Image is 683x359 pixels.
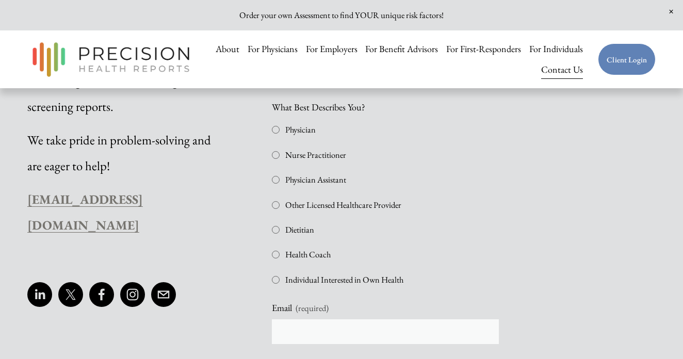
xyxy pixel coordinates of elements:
span: Dietitian [285,221,314,238]
span: Email [272,299,292,317]
a: Instagram [120,282,145,307]
a: For Individuals [529,39,583,59]
span: What Best Describes You? [272,98,365,117]
span: Health Coach [285,246,331,263]
p: We take pride in problem-solving and are eager to help! [27,127,214,178]
span: Nurse Practitioner [285,146,346,164]
img: Precision Health Reports [27,38,194,81]
input: Physician Assistant [272,176,280,184]
input: Dietitian [272,226,280,234]
iframe: Chat Widget [631,309,683,359]
input: Health Coach [272,251,280,258]
a: Contact Us [541,59,583,80]
span: Physician Assistant [285,171,346,188]
a: For Benefit Advisors [365,39,438,59]
span: Individual Interested in Own Health [285,271,403,288]
span: (required) [296,300,329,317]
input: Physician [272,126,280,134]
a: Facebook [89,282,114,307]
a: For First-Responders [446,39,521,59]
input: Nurse Practitioner [272,151,280,159]
a: support@precisionhealhreports.com [151,282,176,307]
span: Physician [285,121,316,138]
a: X [58,282,83,307]
a: For Physicians [248,39,298,59]
a: About [216,39,239,59]
input: Individual Interested in Own Health [272,276,280,284]
input: Other Licensed Healthcare Provider [272,201,280,209]
a: [EMAIL_ADDRESS][DOMAIN_NAME] [27,191,143,233]
a: Client Login [598,43,656,76]
a: For Employers [306,39,357,59]
a: linkedin-unauth [27,282,52,307]
span: Other Licensed Healthcare Provider [285,197,401,214]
